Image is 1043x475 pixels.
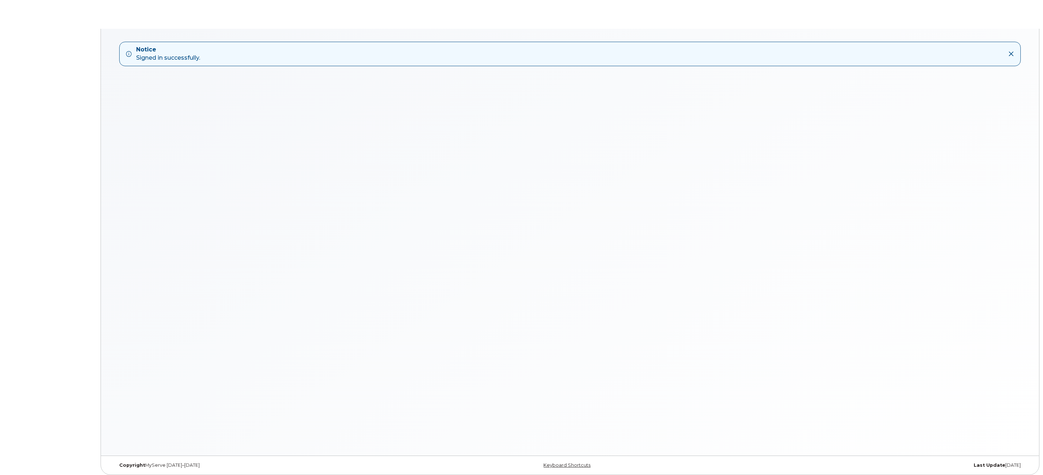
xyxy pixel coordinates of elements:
[543,462,590,468] a: Keyboard Shortcuts
[136,46,200,62] div: Signed in successfully.
[114,462,418,468] div: MyServe [DATE]–[DATE]
[136,46,200,54] strong: Notice
[119,462,145,468] strong: Copyright
[974,462,1005,468] strong: Last Update
[722,462,1026,468] div: [DATE]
